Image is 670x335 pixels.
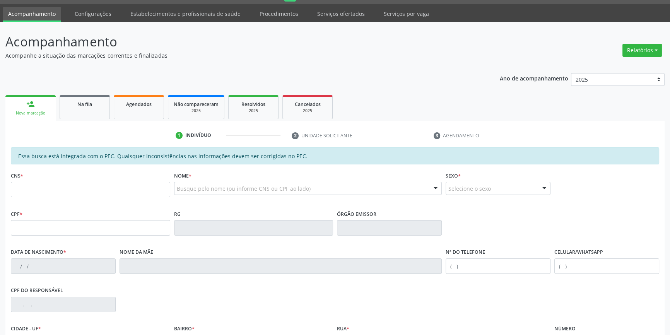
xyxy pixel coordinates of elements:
[446,258,550,274] input: (__) _____-_____
[446,170,461,182] label: Sexo
[234,108,273,114] div: 2025
[11,110,50,116] div: Nova marcação
[337,208,376,220] label: Órgão emissor
[11,285,63,297] label: CPF do responsável
[174,108,219,114] div: 2025
[312,7,370,21] a: Serviços ofertados
[26,100,35,108] div: person_add
[11,297,116,312] input: ___.___.___-__
[174,208,181,220] label: RG
[5,32,467,51] p: Acompanhamento
[241,101,265,108] span: Resolvidos
[5,51,467,60] p: Acompanhe a situação das marcações correntes e finalizadas
[254,7,304,21] a: Procedimentos
[185,132,211,139] div: Indivíduo
[174,101,219,108] span: Não compareceram
[378,7,434,21] a: Serviços por vaga
[3,7,61,22] a: Acompanhamento
[69,7,117,21] a: Configurações
[120,246,153,258] label: Nome da mãe
[554,246,603,258] label: Celular/WhatsApp
[11,208,22,220] label: CPF
[176,132,183,139] div: 1
[11,147,659,164] div: Essa busca está integrada com o PEC. Quaisquer inconsistências nas informações devem ser corrigid...
[295,101,321,108] span: Cancelados
[288,108,327,114] div: 2025
[622,44,662,57] button: Relatórios
[11,170,23,182] label: CNS
[177,185,311,193] span: Busque pelo nome (ou informe CNS ou CPF ao lado)
[77,101,92,108] span: Na fila
[174,170,191,182] label: Nome
[500,73,568,83] p: Ano de acompanhamento
[337,323,349,335] label: Rua
[554,258,659,274] input: (__) _____-_____
[125,7,246,21] a: Estabelecimentos e profissionais de saúde
[11,258,116,274] input: __/__/____
[174,323,195,335] label: Bairro
[448,185,491,193] span: Selecione o sexo
[11,246,66,258] label: Data de nascimento
[446,246,485,258] label: Nº do Telefone
[554,323,576,335] label: Número
[126,101,152,108] span: Agendados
